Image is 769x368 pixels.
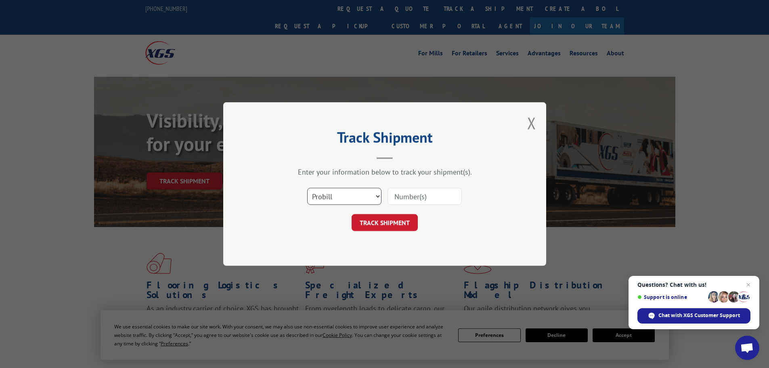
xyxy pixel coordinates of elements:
[388,188,462,205] input: Number(s)
[352,214,418,231] button: TRACK SHIPMENT
[527,112,536,134] button: Close modal
[264,167,506,177] div: Enter your information below to track your shipment(s).
[735,336,759,360] div: Open chat
[744,280,753,290] span: Close chat
[637,308,750,324] div: Chat with XGS Customer Support
[658,312,740,319] span: Chat with XGS Customer Support
[264,132,506,147] h2: Track Shipment
[637,282,750,288] span: Questions? Chat with us!
[637,294,705,300] span: Support is online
